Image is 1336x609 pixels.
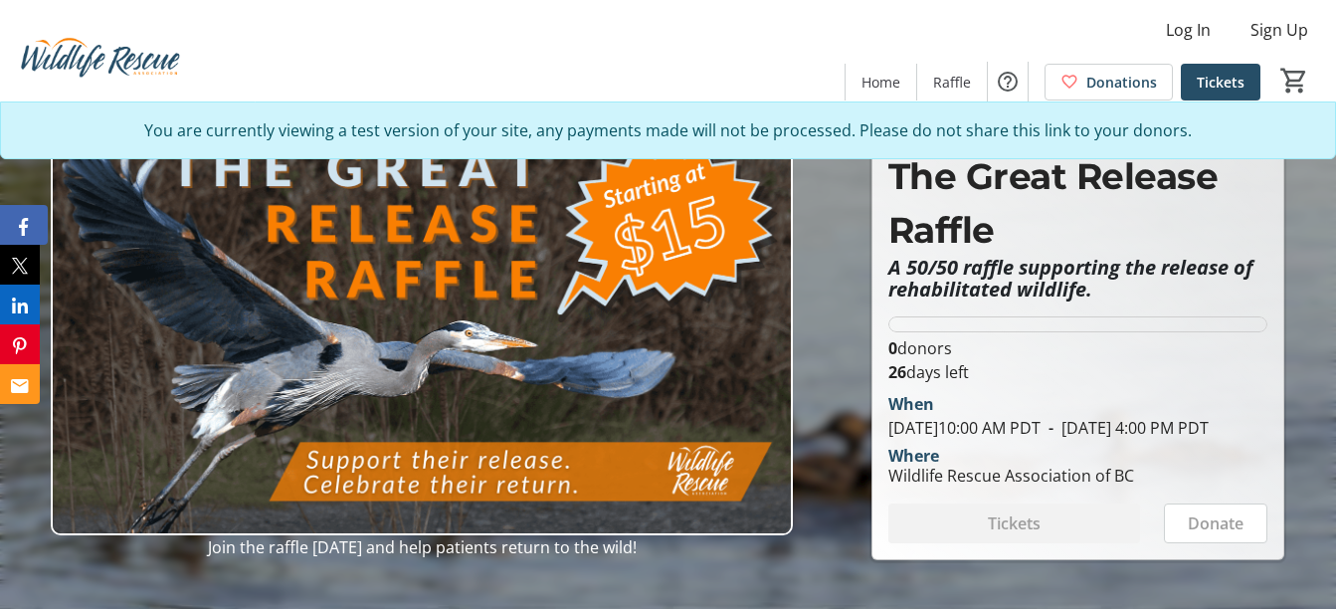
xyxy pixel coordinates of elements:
[888,149,1268,257] p: The Great Release Raffle
[988,62,1028,101] button: Help
[888,392,934,416] div: When
[888,464,1134,488] div: Wildlife Rescue Association of BC
[1250,18,1308,42] span: Sign Up
[1041,417,1209,439] span: [DATE] 4:00 PM PDT
[888,336,1268,360] p: donors
[208,536,637,558] span: Join the raffle [DATE] and help patients return to the wild!
[888,360,1268,384] p: days left
[888,448,939,464] div: Where
[888,361,906,383] span: 26
[1166,18,1211,42] span: Log In
[888,254,1257,303] em: A 50/50 raffle supporting the release of rehabilitated wildlife.
[846,64,916,101] a: Home
[51,117,792,534] img: Campaign CTA Media Photo
[1086,72,1157,93] span: Donations
[888,316,1268,332] div: 0% of fundraising goal reached
[888,337,897,359] b: 0
[917,64,987,101] a: Raffle
[861,72,900,93] span: Home
[1235,14,1324,46] button: Sign Up
[888,417,1041,439] span: [DATE] 10:00 AM PDT
[1041,417,1061,439] span: -
[1150,14,1227,46] button: Log In
[1181,64,1260,101] a: Tickets
[1276,63,1312,99] button: Cart
[933,72,971,93] span: Raffle
[1197,72,1244,93] span: Tickets
[12,8,189,107] img: Wildlife Rescue Association of British Columbia's Logo
[1045,64,1173,101] a: Donations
